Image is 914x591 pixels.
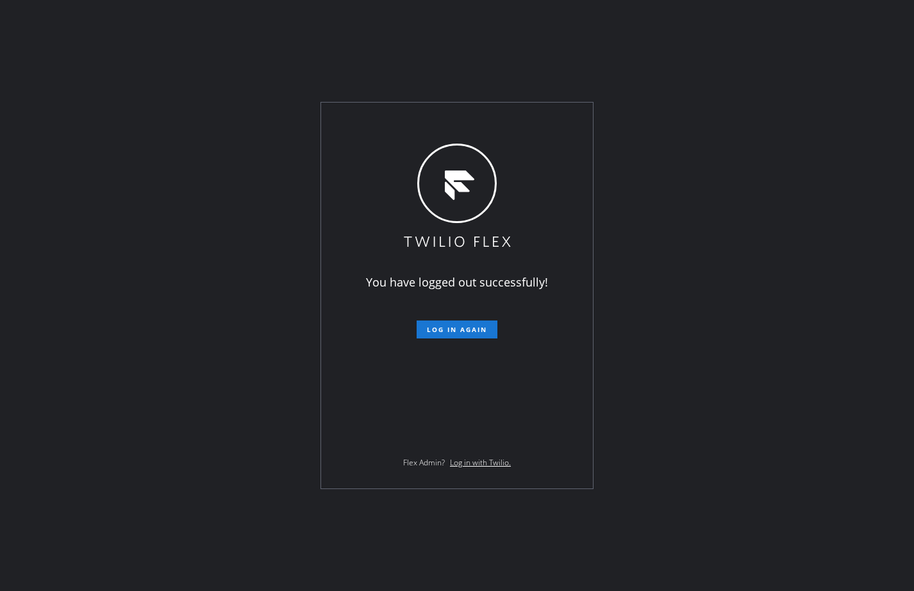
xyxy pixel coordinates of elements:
button: Log in again [417,320,497,338]
span: You have logged out successfully! [366,274,548,290]
a: Log in with Twilio. [450,457,511,468]
span: Flex Admin? [403,457,445,468]
span: Log in again [427,325,487,334]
